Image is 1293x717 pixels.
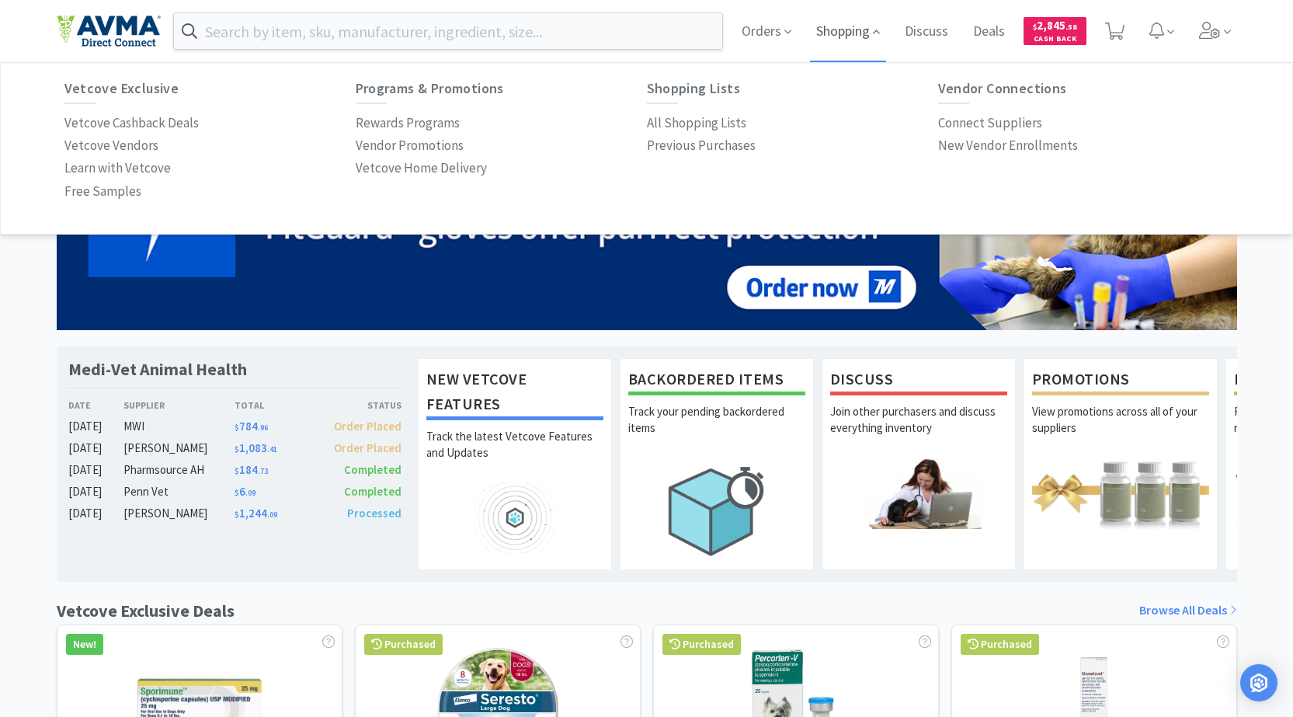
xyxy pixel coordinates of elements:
span: 1,083 [235,440,277,455]
span: . 41 [267,444,277,454]
span: Processed [347,506,401,520]
span: 6 [235,484,255,499]
div: Supplier [123,398,235,412]
div: MWI [123,417,235,436]
p: All Shopping Lists [647,113,746,134]
div: [DATE] [68,482,124,501]
div: Status [318,398,402,412]
a: Rewards Programs [356,112,460,134]
a: $2,845.58Cash Back [1024,10,1086,52]
img: hero_promotions.png [1032,458,1209,528]
h1: Backordered Items [628,367,805,395]
a: All Shopping Lists [647,112,746,134]
a: Browse All Deals [1139,600,1237,621]
img: hero_discuss.png [830,458,1007,528]
span: . 09 [267,510,277,520]
p: Vetcove Cashback Deals [64,113,199,134]
h1: New Vetcove Features [426,367,603,420]
div: [DATE] [68,504,124,523]
a: Backordered ItemsTrack your pending backordered items [620,358,814,569]
img: e4e33dab9f054f5782a47901c742baa9_102.png [57,15,161,47]
p: Free Samples [64,181,141,202]
p: New Vendor Enrollments [938,135,1078,156]
input: Search by item, sku, manufacturer, ingredient, size... [174,13,723,49]
p: Join other purchasers and discuss everything inventory [830,403,1007,458]
span: . 73 [258,466,268,476]
span: $ [235,423,239,433]
a: Deals [967,25,1011,39]
div: [DATE] [68,417,124,436]
span: 184 [235,462,268,477]
p: Track the latest Vetcove Features and Updates [426,428,603,482]
span: 1,244 [235,506,277,520]
a: New Vendor Enrollments [938,134,1078,157]
span: 2,845 [1033,18,1077,33]
div: [DATE] [68,461,124,479]
p: Vetcove Home Delivery [356,158,487,179]
a: Vetcove Home Delivery [356,157,487,179]
span: Completed [344,484,401,499]
p: View promotions across all of your suppliers [1032,403,1209,458]
div: Date [68,398,124,412]
a: Vetcove Cashback Deals [64,112,199,134]
span: Cash Back [1033,35,1077,45]
a: PromotionsView promotions across all of your suppliers [1024,358,1218,569]
h1: Vetcove Exclusive Deals [57,597,235,625]
a: Vendor Promotions [356,134,464,157]
a: Learn with Vetcove [64,157,171,179]
a: [DATE][PERSON_NAME]$1,083.41Order Placed [68,439,402,458]
h6: Shopping Lists [647,81,938,96]
p: Previous Purchases [647,135,756,156]
div: [PERSON_NAME] [123,504,235,523]
p: Vetcove Vendors [64,135,158,156]
a: New Vetcove FeaturesTrack the latest Vetcove Features and Updates [418,358,612,569]
h1: Medi-Vet Animal Health [68,358,247,381]
span: $ [235,466,239,476]
a: DiscussJoin other purchasers and discuss everything inventory [822,358,1016,569]
span: . 09 [245,488,255,498]
img: hero_backorders.png [628,458,805,564]
h1: Discuss [830,367,1007,395]
div: [PERSON_NAME] [123,439,235,458]
a: Free Samples [64,180,141,203]
h6: Programs & Promotions [356,81,647,96]
a: Discuss [898,25,954,39]
span: Order Placed [334,419,401,433]
div: Total [235,398,318,412]
p: Learn with Vetcove [64,158,171,179]
span: Completed [344,462,401,477]
span: . 96 [258,423,268,433]
div: Pharmsource AH [123,461,235,479]
div: [DATE] [68,439,124,458]
span: . 58 [1065,22,1077,32]
h6: Vendor Connections [938,81,1229,96]
span: $ [235,444,239,454]
a: [DATE][PERSON_NAME]$1,244.09Processed [68,504,402,523]
p: Track your pending backordered items [628,403,805,458]
span: $ [235,510,239,520]
div: Penn Vet [123,482,235,501]
h1: Promotions [1032,367,1209,395]
img: hero_feature_roadmap.png [426,482,603,553]
h6: Vetcove Exclusive [64,81,356,96]
a: [DATE]Penn Vet$6.09Completed [68,482,402,501]
a: Previous Purchases [647,134,756,157]
span: Order Placed [334,440,401,455]
span: $ [1033,22,1037,32]
div: Open Intercom Messenger [1240,664,1277,701]
span: 784 [235,419,268,433]
span: $ [235,488,239,498]
a: [DATE]Pharmsource AH$184.73Completed [68,461,402,479]
p: Rewards Programs [356,113,460,134]
p: Vendor Promotions [356,135,464,156]
p: Connect Suppliers [938,113,1042,134]
a: Connect Suppliers [938,112,1042,134]
a: [DATE]MWI$784.96Order Placed [68,417,402,436]
a: Vetcove Vendors [64,134,158,157]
